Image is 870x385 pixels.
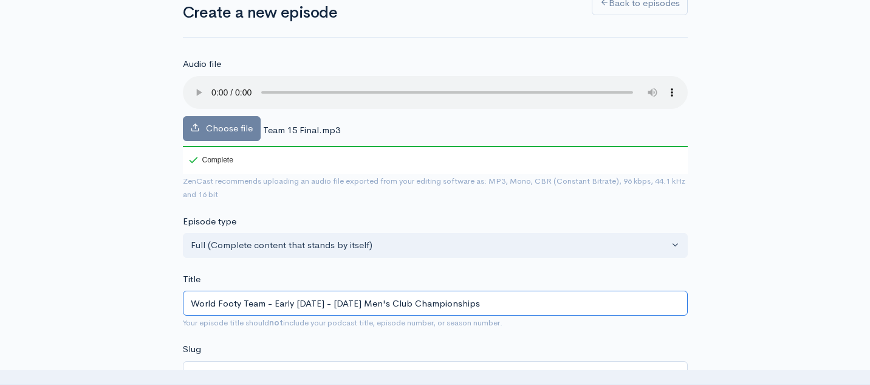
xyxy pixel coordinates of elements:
span: Choose file [206,122,253,134]
strong: not [269,317,283,328]
label: Title [183,272,200,286]
div: 100% [183,146,688,147]
div: Full (Complete content that stands by itself) [191,238,669,252]
div: Complete [183,146,236,174]
button: Full (Complete content that stands by itself) [183,233,688,258]
label: Audio file [183,57,221,71]
label: Slug [183,342,201,356]
label: Episode type [183,215,236,229]
span: Team 15 Final.mp3 [263,124,340,136]
small: Your episode title should include your podcast title, episode number, or season number. [183,317,502,328]
div: Complete [189,156,233,164]
h1: Create a new episode [183,4,577,22]
input: What is the episode's title? [183,291,688,316]
small: ZenCast recommends uploading an audio file exported from your editing software as: MP3, Mono, CBR... [183,176,685,200]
